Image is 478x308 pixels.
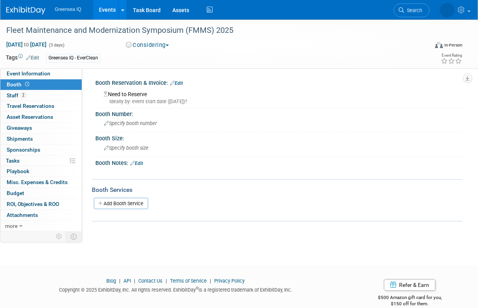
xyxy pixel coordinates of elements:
[0,166,82,177] a: Playbook
[26,55,39,61] a: Edit
[5,223,18,229] span: more
[7,212,38,218] span: Attachments
[7,179,68,185] span: Misc. Expenses & Credits
[164,278,169,284] span: |
[7,201,59,207] span: ROI, Objectives & ROO
[0,101,82,111] a: Travel Reservations
[92,186,462,194] div: Booth Services
[0,79,82,90] a: Booth
[0,156,82,166] a: Tasks
[23,81,31,87] span: Booth not reserved yet
[52,231,66,242] td: Personalize Event Tab Strip
[170,81,183,86] a: Edit
[7,81,31,88] span: Booth
[7,168,29,174] span: Playbook
[6,41,47,48] span: [DATE] [DATE]
[0,68,82,79] a: Event Information
[7,70,50,77] span: Event Information
[404,7,422,13] span: Search
[95,157,462,167] div: Booth Notes:
[440,3,455,18] img: Dawn D'Angelillo
[444,42,462,48] div: In-Person
[6,158,20,164] span: Tasks
[196,286,199,290] sup: ®
[0,134,82,144] a: Shipments
[0,199,82,210] a: ROI, Objectives & ROO
[384,279,435,291] a: Refer & Earn
[104,98,457,105] div: Ideally by: event start date ([DATE])?
[441,54,462,57] div: Event Rating
[4,23,423,38] div: Fleet Maintenance and Modernization Symposium (FMMS) 2025
[7,92,26,98] span: Staff
[66,231,82,242] td: Toggle Event Tabs
[435,42,443,48] img: Format-Inperson.png
[95,108,462,118] div: Booth Number:
[7,114,53,120] span: Asset Reservations
[104,120,157,126] span: Specify booth number
[6,285,346,294] div: Copyright © 2025 ExhibitDay, Inc. All rights reserved. ExhibitDay is a registered trademark of Ex...
[0,177,82,188] a: Misc. Expenses & Credits
[7,125,32,131] span: Giveaways
[0,145,82,155] a: Sponsorships
[0,188,82,199] a: Budget
[117,278,122,284] span: |
[0,123,82,133] a: Giveaways
[7,190,24,196] span: Budget
[23,41,30,48] span: to
[214,278,245,284] a: Privacy Policy
[104,145,149,151] span: Specify booth size
[0,210,82,220] a: Attachments
[101,88,457,105] div: Need to Reserve
[6,54,39,63] td: Tags
[132,278,137,284] span: |
[7,147,40,153] span: Sponsorships
[7,136,33,142] span: Shipments
[0,221,82,231] a: more
[130,161,143,166] a: Edit
[106,278,116,284] a: Blog
[357,301,463,307] div: $150 off for them.
[0,112,82,122] a: Asset Reservations
[138,278,163,284] a: Contact Us
[124,278,131,284] a: API
[170,278,207,284] a: Terms of Service
[94,198,148,209] a: Add Booth Service
[0,90,82,101] a: Staff2
[48,43,64,48] span: (3 days)
[6,7,45,14] img: ExhibitDay
[95,77,462,87] div: Booth Reservation & Invoice:
[7,103,54,109] span: Travel Reservations
[20,92,26,98] span: 2
[357,289,463,307] div: $500 Amazon gift card for you,
[396,41,462,52] div: Event Format
[208,278,213,284] span: |
[123,41,172,49] button: Considering
[394,4,430,17] a: Search
[46,54,100,62] div: Greensea IQ - EverClean
[55,7,81,12] span: Greensea IQ
[95,133,462,142] div: Booth Size:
